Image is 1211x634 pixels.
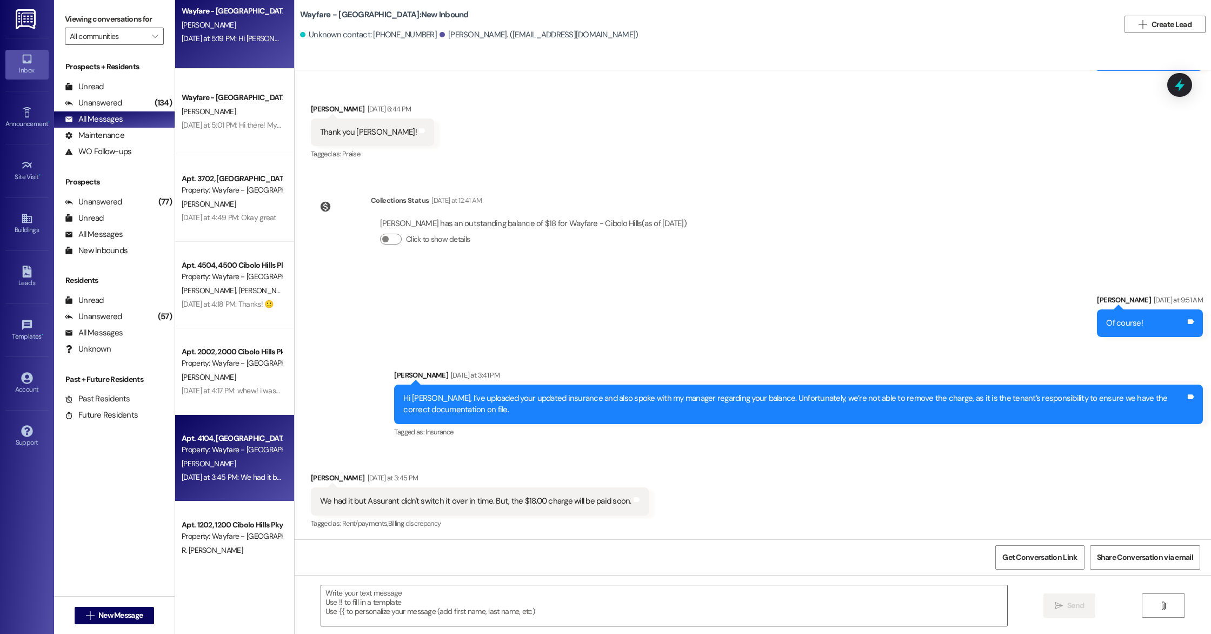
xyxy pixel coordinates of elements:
[311,103,434,118] div: [PERSON_NAME]
[54,61,175,72] div: Prospects + Residents
[311,472,649,487] div: [PERSON_NAME]
[152,95,175,111] div: (134)
[182,346,282,358] div: Apt. 2002, 2000 Cibolo Hills Pky
[86,611,94,620] i: 
[1152,19,1192,30] span: Create Lead
[98,610,143,621] span: New Message
[182,107,236,116] span: [PERSON_NAME]
[182,286,239,295] span: [PERSON_NAME]
[1139,20,1147,29] i: 
[1090,545,1200,570] button: Share Conversation via email
[54,374,175,385] div: Past + Future Residents
[155,308,175,325] div: (57)
[342,149,360,159] span: Praise
[182,5,282,17] div: Wayfare - [GEOGRAPHIC_DATA]
[152,32,158,41] i: 
[5,50,49,79] a: Inbox
[39,171,41,179] span: •
[65,196,122,208] div: Unanswered
[5,156,49,186] a: Site Visit •
[65,97,122,109] div: Unanswered
[182,173,282,184] div: Apt. 3702, [GEOGRAPHIC_DATA]
[182,372,236,382] span: [PERSON_NAME]
[182,433,282,444] div: Apt. 4104, [GEOGRAPHIC_DATA]
[365,472,418,484] div: [DATE] at 3:45 PM
[394,369,1203,385] div: [PERSON_NAME]
[1002,552,1077,563] span: Get Conversation Link
[75,607,155,624] button: New Message
[182,92,282,103] div: Wayfare - [GEOGRAPHIC_DATA]
[1151,294,1203,306] div: [DATE] at 9:51 AM
[300,9,469,21] b: Wayfare - [GEOGRAPHIC_DATA]: New Inbound
[425,427,453,437] span: Insurance
[182,271,282,282] div: Property: Wayfare - [GEOGRAPHIC_DATA]
[48,118,50,126] span: •
[182,472,525,482] div: [DATE] at 3:45 PM: We had it but Assurant didn't switch it over in time. But, the $18.00 charge w...
[1106,318,1143,329] div: Of course!
[300,29,437,41] div: Unknown contact: [PHONE_NUMBER]
[65,213,104,224] div: Unread
[65,410,138,421] div: Future Residents
[238,286,292,295] span: [PERSON_NAME]
[995,545,1084,570] button: Get Conversation Link
[5,369,49,398] a: Account
[70,28,147,45] input: All communities
[342,519,388,528] span: Rent/payments ,
[1097,294,1203,309] div: [PERSON_NAME]
[65,295,104,306] div: Unread
[65,229,123,240] div: All Messages
[182,386,378,395] div: [DATE] at 4:17 PM: whew! i was afraid i'd missed him. thank you!!
[65,245,128,256] div: New Inbounds
[65,311,122,322] div: Unanswered
[440,29,638,41] div: [PERSON_NAME]. ([EMAIL_ADDRESS][DOMAIN_NAME])
[182,444,282,455] div: Property: Wayfare - [GEOGRAPHIC_DATA]
[320,127,417,138] div: Thank you [PERSON_NAME]!
[182,299,273,309] div: [DATE] at 4:18 PM: Thanks! 🙂
[1067,600,1084,611] span: Send
[5,316,49,345] a: Templates •
[42,331,43,339] span: •
[1055,602,1063,610] i: 
[54,275,175,286] div: Residents
[5,209,49,239] a: Buildings
[448,369,500,381] div: [DATE] at 3:41 PM
[1124,16,1206,33] button: Create Lead
[65,11,164,28] label: Viewing conversations for
[16,9,38,29] img: ResiDesk Logo
[311,146,434,162] div: Tagged as:
[182,519,282,531] div: Apt. 1202, 1200 Cibolo Hills Pky
[65,146,131,157] div: WO Follow-ups
[182,184,282,196] div: Property: Wayfare - [GEOGRAPHIC_DATA]
[182,213,276,222] div: [DATE] at 4:49 PM: Okay great
[403,393,1186,416] div: Hi [PERSON_NAME], I’ve uploaded your updated insurance and also spoke with my manager regarding y...
[182,20,236,30] span: [PERSON_NAME]
[182,260,282,271] div: Apt. 4504, 4500 Cibolo Hills Pky
[182,545,243,555] span: R. [PERSON_NAME]
[371,195,429,206] div: Collections Status
[65,327,123,339] div: All Messages
[65,114,123,125] div: All Messages
[311,516,649,531] div: Tagged as:
[320,496,631,507] div: We had it but Assurant didn't switch it over in time. But, the $18.00 charge will be paid soon.
[406,234,470,245] label: Click to show details
[182,199,236,209] span: [PERSON_NAME]
[5,262,49,292] a: Leads
[65,130,124,141] div: Maintenance
[182,459,236,468] span: [PERSON_NAME]
[380,218,687,229] div: [PERSON_NAME] has an outstanding balance of $18 for Wayfare - Cibolo Hills (as of [DATE])
[65,393,130,405] div: Past Residents
[1159,602,1167,610] i: 
[156,194,175,210] div: (77)
[1043,593,1096,618] button: Send
[388,519,441,528] span: Billing discrepancy
[365,103,411,115] div: [DATE] 6:44 PM
[65,81,104,93] div: Unread
[182,531,282,542] div: Property: Wayfare - [GEOGRAPHIC_DATA]
[5,422,49,451] a: Support
[182,358,282,369] div: Property: Wayfare - [GEOGRAPHIC_DATA]
[1097,552,1193,563] span: Share Conversation via email
[65,344,111,355] div: Unknown
[429,195,482,206] div: [DATE] at 12:41 AM
[394,424,1203,440] div: Tagged as:
[54,176,175,188] div: Prospects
